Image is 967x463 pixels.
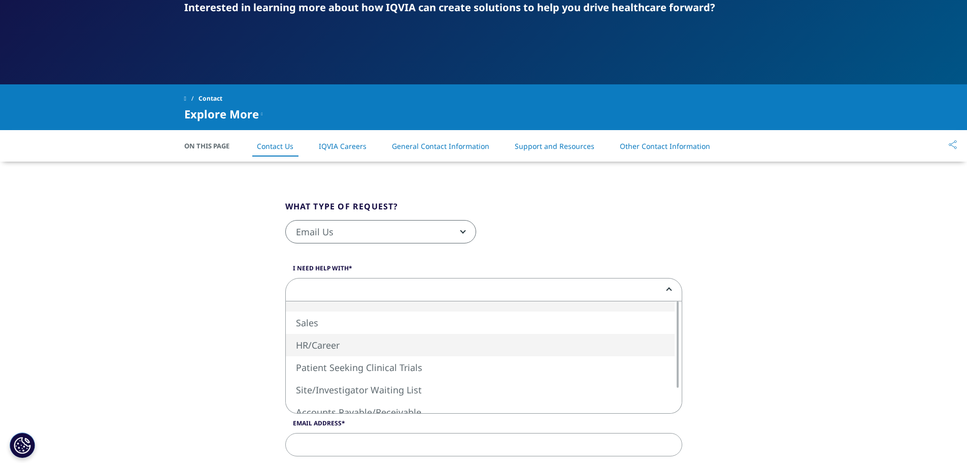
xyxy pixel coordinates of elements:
[286,356,675,379] li: Patient Seeking Clinical Trials
[620,141,710,151] a: Other Contact Information
[319,141,366,151] a: IQVIA Careers
[286,312,675,334] li: Sales
[198,89,222,108] span: Contact
[285,264,682,278] label: I need help with
[184,141,240,151] span: On This Page
[286,379,675,401] li: Site/Investigator Waiting List
[515,141,594,151] a: Support and Resources
[285,419,682,433] label: Email Address
[184,1,783,15] div: Interested in learning more about how IQVIA can create solutions to help you drive healthcare for...
[392,141,489,151] a: General Contact Information
[286,221,476,244] span: Email Us
[286,401,675,423] li: Accounts Payable/Receivable
[286,334,675,356] li: HR/Career
[10,433,35,458] button: Cookies Settings
[184,108,259,120] span: Explore More
[285,220,476,243] span: Email Us
[285,200,398,220] legend: What type of request?
[257,141,293,151] a: Contact Us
